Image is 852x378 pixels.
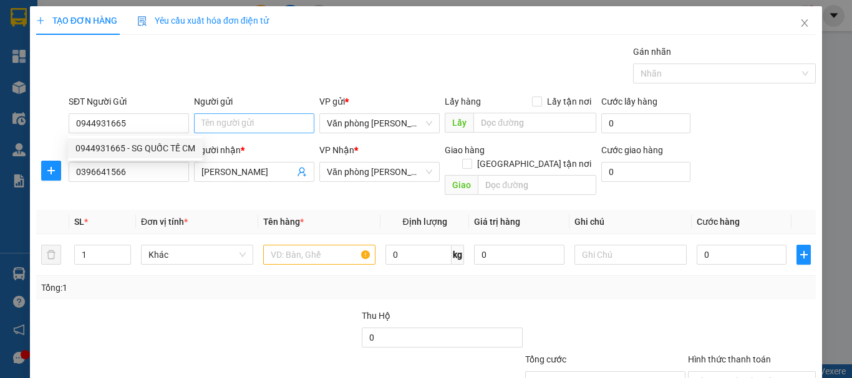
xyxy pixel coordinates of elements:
[445,145,485,155] span: Giao hàng
[263,217,304,227] span: Tên hàng
[796,245,811,265] button: plus
[478,175,596,195] input: Dọc đường
[362,311,390,321] span: Thu Hộ
[42,166,61,176] span: plus
[697,217,740,227] span: Cước hàng
[263,245,375,265] input: VD: Bàn, Ghế
[800,18,810,28] span: close
[327,114,432,133] span: Văn phòng Tắc Vân
[69,95,189,108] div: SĐT Người Gửi
[41,281,330,295] div: Tổng: 1
[36,16,117,26] span: TẠO ĐƠN HÀNG
[542,95,596,108] span: Lấy tận nơi
[194,95,314,108] div: Người gửi
[474,217,520,227] span: Giá trị hàng
[474,245,564,265] input: 0
[688,354,771,364] label: Hình thức thanh toán
[601,145,663,155] label: Cước giao hàng
[36,16,45,25] span: plus
[472,157,596,171] span: [GEOGRAPHIC_DATA] tận nơi
[137,16,147,26] img: icon
[569,210,692,234] th: Ghi chú
[141,217,188,227] span: Đơn vị tính
[319,145,354,155] span: VP Nhận
[525,354,566,364] span: Tổng cước
[41,245,61,265] button: delete
[601,113,690,133] input: Cước lấy hàng
[148,245,246,264] span: Khác
[787,6,822,41] button: Close
[137,16,269,26] span: Yêu cầu xuất hóa đơn điện tử
[445,97,481,106] span: Lấy hàng
[297,167,307,177] span: user-add
[633,47,671,57] label: Gán nhãn
[797,250,810,260] span: plus
[452,245,464,265] span: kg
[601,97,657,106] label: Cước lấy hàng
[445,175,478,195] span: Giao
[68,138,203,158] div: 0944931665 - SG QUỐC TẾ CM
[41,161,61,181] button: plus
[473,113,596,133] input: Dọc đường
[75,141,195,155] div: 0944931665 - SG QUỐC TẾ CM
[319,95,440,108] div: VP gửi
[445,113,473,133] span: Lấy
[402,217,447,227] span: Định lượng
[574,245,687,265] input: Ghi Chú
[327,163,432,181] span: Văn phòng Hồ Chí Minh
[74,217,84,227] span: SL
[194,143,314,157] div: Người nhận
[601,162,690,182] input: Cước giao hàng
